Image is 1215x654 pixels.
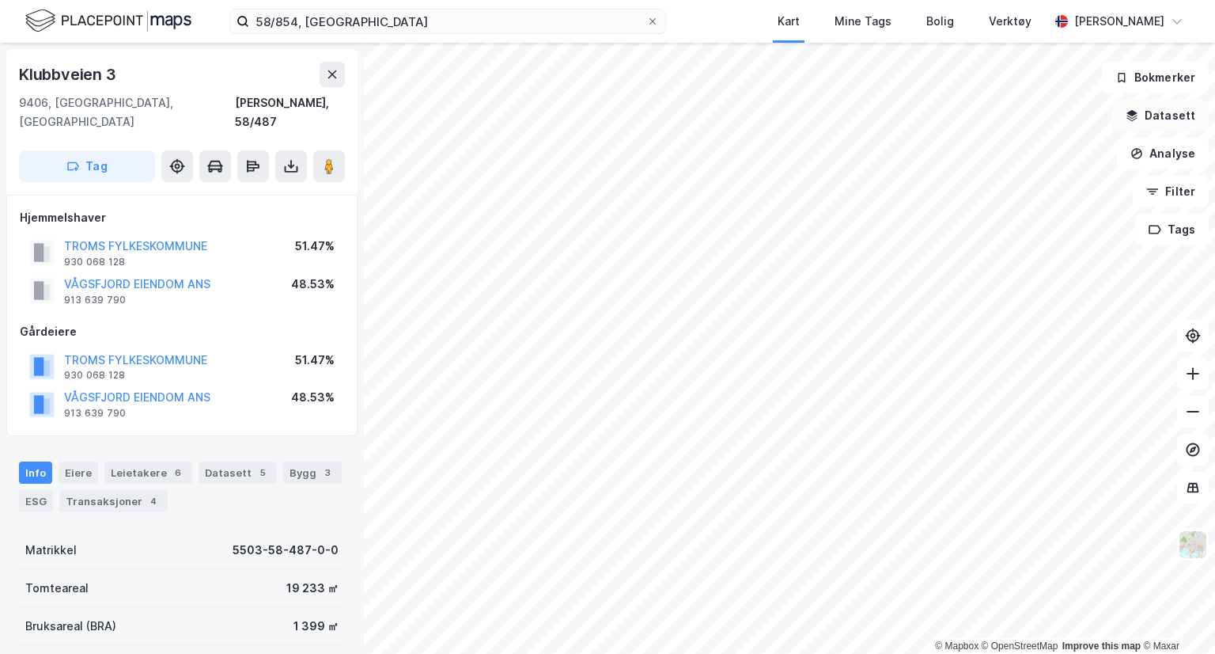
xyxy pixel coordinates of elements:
[1133,176,1209,207] button: Filter
[25,579,89,598] div: Tomteareal
[1074,12,1164,31] div: [PERSON_NAME]
[20,322,344,341] div: Gårdeiere
[19,62,119,87] div: Klubbveien 3
[295,351,335,370] div: 51.47%
[1136,578,1215,654] div: Kontrollprogram for chat
[293,617,339,636] div: 1 399 ㎡
[64,256,125,268] div: 930 068 128
[25,617,116,636] div: Bruksareal (BRA)
[59,462,98,484] div: Eiere
[1135,214,1209,245] button: Tags
[25,7,191,35] img: logo.f888ab2527a4732fd821a326f86c7f29.svg
[1112,100,1209,131] button: Datasett
[1062,641,1141,652] a: Improve this map
[20,208,344,227] div: Hjemmelshaver
[291,275,335,294] div: 48.53%
[64,369,125,382] div: 930 068 128
[1178,530,1208,560] img: Z
[1117,138,1209,169] button: Analyse
[170,465,186,481] div: 6
[64,294,126,306] div: 913 639 790
[146,493,161,509] div: 4
[982,641,1058,652] a: OpenStreetMap
[59,490,168,512] div: Transaksjoner
[249,10,646,33] input: Søk på adresse, matrikkel, gårdeiere, leietakere eller personer
[25,541,77,560] div: Matrikkel
[283,462,342,484] div: Bygg
[255,465,271,481] div: 5
[19,150,155,182] button: Tag
[1102,62,1209,93] button: Bokmerker
[286,579,339,598] div: 19 233 ㎡
[778,12,800,31] div: Kart
[1136,578,1215,654] iframe: Chat Widget
[926,12,954,31] div: Bolig
[989,12,1031,31] div: Verktøy
[835,12,891,31] div: Mine Tags
[291,388,335,407] div: 48.53%
[235,93,345,131] div: [PERSON_NAME], 58/487
[295,237,335,256] div: 51.47%
[233,541,339,560] div: 5503-58-487-0-0
[19,490,53,512] div: ESG
[64,407,126,420] div: 913 639 790
[935,641,978,652] a: Mapbox
[19,93,235,131] div: 9406, [GEOGRAPHIC_DATA], [GEOGRAPHIC_DATA]
[19,462,52,484] div: Info
[104,462,192,484] div: Leietakere
[320,465,335,481] div: 3
[199,462,277,484] div: Datasett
